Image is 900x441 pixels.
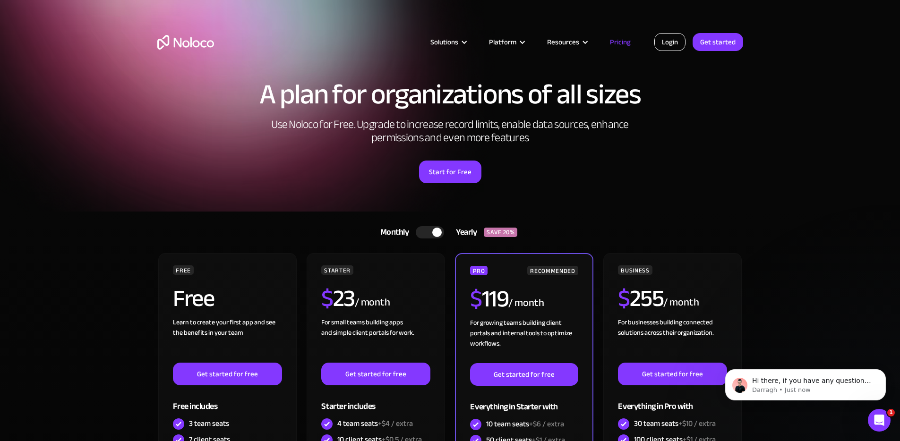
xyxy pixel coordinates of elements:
div: Platform [477,36,535,48]
a: Get started for free [173,363,282,385]
h1: A plan for organizations of all sizes [157,80,743,109]
span: +$4 / extra [378,416,413,431]
span: 1 [887,409,895,416]
div: Everything in Starter with [470,386,578,416]
a: Pricing [598,36,643,48]
h2: 119 [470,287,508,311]
div: Everything in Pro with [618,385,727,416]
a: Login [654,33,686,51]
div: For growing teams building client portals and internal tools to optimize workflows. [470,318,578,363]
a: home [157,35,214,50]
a: Start for Free [419,161,481,183]
span: $ [618,276,630,321]
div: 4 team seats [337,418,413,429]
div: For small teams building apps and simple client portals for work. ‍ [321,317,430,363]
h2: 23 [321,287,355,310]
iframe: Intercom live chat [868,409,891,432]
span: $ [321,276,333,321]
a: Get started for free [470,363,578,386]
div: Resources [547,36,579,48]
div: / month [355,295,390,310]
div: PRO [470,266,488,275]
a: Get started for free [618,363,727,385]
div: 10 team seats [486,419,564,429]
div: Free includes [173,385,282,416]
iframe: Intercom notifications message [711,349,900,416]
div: STARTER [321,265,353,275]
h2: Free [173,287,214,310]
a: Get started [693,33,743,51]
h2: 255 [618,287,663,310]
a: Get started for free [321,363,430,385]
div: RECOMMENDED [527,266,578,275]
div: BUSINESS [618,265,652,275]
div: Starter includes [321,385,430,416]
h2: Use Noloco for Free. Upgrade to increase record limits, enable data sources, enhance permissions ... [261,118,639,144]
span: +$10 / extra [678,416,716,431]
div: Resources [535,36,598,48]
div: / month [663,295,699,310]
div: / month [508,296,544,311]
div: Learn to create your first app and see the benefits in your team ‍ [173,317,282,363]
div: Solutions [419,36,477,48]
div: For businesses building connected solutions across their organization. ‍ [618,317,727,363]
span: $ [470,277,482,321]
div: Monthly [369,225,416,239]
div: SAVE 20% [484,228,517,237]
div: Yearly [444,225,484,239]
div: FREE [173,265,194,275]
span: +$6 / extra [529,417,564,431]
div: 30 team seats [634,418,716,429]
div: Solutions [430,36,458,48]
div: 3 team seats [189,418,229,429]
div: Platform [489,36,516,48]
